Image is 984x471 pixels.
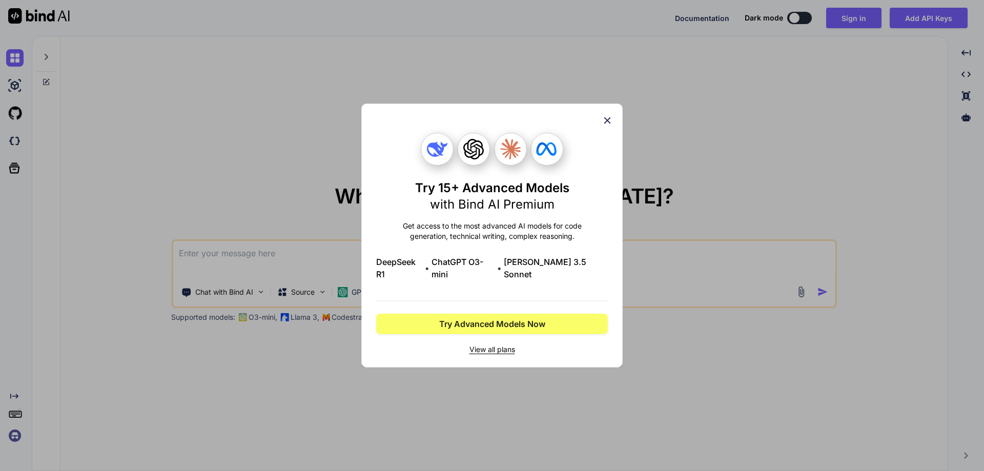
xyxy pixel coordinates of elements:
span: • [425,262,429,274]
img: Deepseek [427,139,447,159]
span: ChatGPT O3-mini [432,256,495,280]
span: DeepSeek R1 [376,256,423,280]
span: View all plans [376,344,608,355]
span: [PERSON_NAME] 3.5 Sonnet [504,256,608,280]
span: with Bind AI Premium [430,197,555,212]
button: Try Advanced Models Now [376,314,608,334]
h1: Try 15+ Advanced Models [415,180,569,213]
p: Get access to the most advanced AI models for code generation, technical writing, complex reasoning. [376,221,608,241]
span: • [497,262,502,274]
span: Try Advanced Models Now [439,318,545,330]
